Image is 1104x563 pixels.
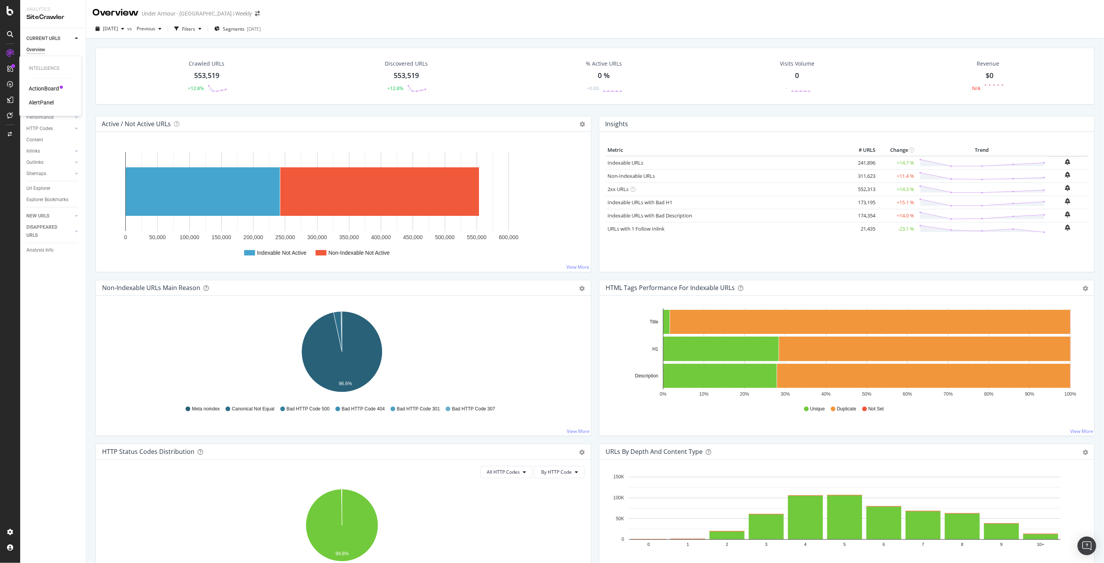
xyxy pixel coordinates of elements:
td: 21,435 [846,222,877,235]
text: 50,000 [149,234,166,240]
div: URLs by Depth and Content Type [606,448,703,455]
div: bell-plus [1065,159,1071,165]
button: [DATE] [92,23,127,35]
text: 150,000 [212,234,231,240]
text: 400,000 [371,234,391,240]
div: gear [579,286,585,291]
th: Change [877,144,916,156]
div: Sitemaps [26,170,46,178]
text: Non-Indexable Not Active [328,250,390,256]
text: 0 [647,542,650,547]
text: 60% [903,391,912,397]
text: 0 [621,537,624,542]
th: Metric [606,144,846,156]
div: Visits Volume [780,60,814,68]
a: AlertPanel [29,99,54,107]
span: $0 [986,71,993,80]
div: Overview [92,6,139,19]
div: Content [26,136,43,144]
th: Trend [916,144,1047,156]
td: 174,354 [846,209,877,222]
span: Bad HTTP Code 404 [342,406,385,412]
div: Under Armour - [GEOGRAPHIC_DATA] | Weekly [142,10,252,17]
i: Options [580,122,585,127]
text: 350,000 [339,234,359,240]
td: +14.3 % [877,182,916,196]
td: +14.7 % [877,156,916,170]
a: URLs with 1 Follow Inlink [608,225,665,232]
td: +14.0 % [877,209,916,222]
span: Meta noindex [192,406,220,412]
span: Unique [810,406,825,412]
a: ActionBoard [29,85,59,93]
button: Previous [134,23,165,35]
td: +11.4 % [877,169,916,182]
text: 70% [944,391,953,397]
a: Url Explorer [26,184,80,193]
a: View More [1070,428,1093,434]
div: Intelligence [29,65,72,72]
div: bell-plus [1065,172,1071,178]
td: 552,313 [846,182,877,196]
span: Duplicate [837,406,856,412]
a: DISAPPEARED URLS [26,223,73,240]
div: +12.8% [188,85,204,92]
text: 450,000 [403,234,423,240]
text: 4 [804,542,807,547]
text: 20% [740,391,749,397]
div: gear [579,450,585,455]
div: N/A [972,85,981,92]
div: Inlinks [26,147,40,155]
span: 2025 Sep. 11th [103,25,118,32]
text: 30% [781,391,790,397]
text: 600,000 [499,234,519,240]
text: 550,000 [467,234,487,240]
a: Non-Indexable URLs [608,172,655,179]
text: 150K [613,474,624,480]
a: Content [26,136,80,144]
a: Overview [26,46,80,54]
div: bell-plus [1065,211,1071,217]
span: vs [127,25,134,32]
div: SiteCrawler [26,13,80,22]
span: All HTTP Codes [487,469,520,475]
a: Indexable URLs [608,159,643,166]
button: All HTTP Codes [480,466,533,478]
div: Non-Indexable URLs Main Reason [102,284,200,292]
div: % Active URLs [586,60,622,68]
div: Overview [26,46,45,54]
div: A chart. [606,472,1085,562]
text: 5 [844,542,846,547]
a: CURRENT URLS [26,35,73,43]
a: Indexable URLs with Bad Description [608,212,692,219]
div: - [786,85,787,92]
text: 40% [821,391,831,397]
text: 6 [883,542,885,547]
div: arrow-right-arrow-left [255,11,260,16]
span: Bad HTTP Code 500 [286,406,330,412]
text: 1 [687,542,689,547]
text: 9 [1000,542,1003,547]
text: 3 [765,542,767,547]
div: A chart. [102,308,582,398]
text: 10+ [1037,542,1045,547]
svg: A chart. [102,144,582,266]
text: 0% [660,391,667,397]
a: View More [567,428,590,434]
text: 50% [862,391,871,397]
div: [DATE] [247,26,261,32]
svg: A chart. [606,308,1085,398]
div: Performance [26,113,54,122]
a: 2xx URLs [608,186,628,193]
a: Analysis Info [26,246,80,254]
div: HTTP Codes [26,125,53,133]
text: 500,000 [435,234,455,240]
button: Filters [171,23,205,35]
h4: Insights [605,119,628,129]
span: Not Set [868,406,884,412]
a: Explorer Bookmarks [26,196,80,204]
td: +15.1 % [877,196,916,209]
text: 10% [699,391,708,397]
div: +0.00 [587,85,599,92]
